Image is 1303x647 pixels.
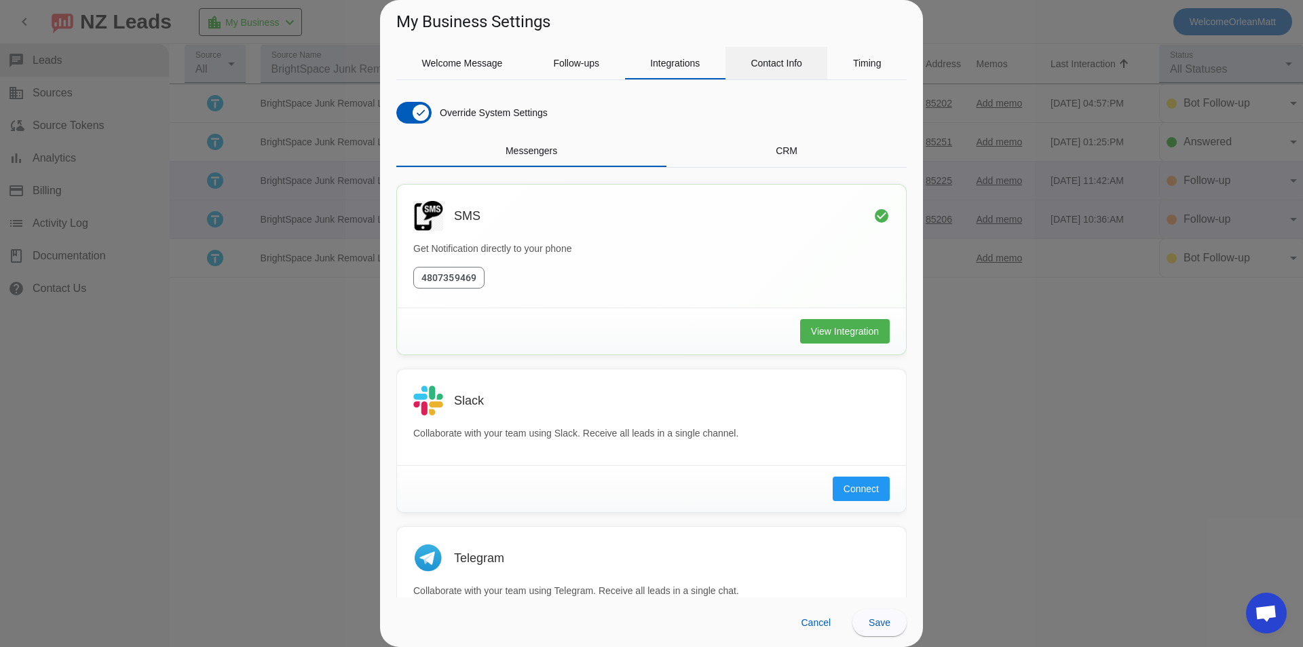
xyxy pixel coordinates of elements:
img: Slack [413,386,443,415]
button: View Integration [800,319,890,344]
label: Override System Settings [437,106,548,119]
span: Cancel [801,617,831,628]
button: Connect [833,477,890,501]
span: Connect [844,482,879,496]
button: Save [852,609,907,636]
span: Integrations [650,58,700,68]
img: SMS [413,201,443,231]
span: Save [869,617,890,628]
p: Collaborate with your team using Slack. Receive all leads in a single channel. [413,426,890,441]
button: Cancel [790,609,842,636]
mat-icon: check_circle [873,208,890,224]
h3: Slack [454,394,484,407]
span: Follow-ups [553,58,599,68]
img: Telegram [413,543,443,573]
h3: Telegram [454,551,504,565]
h1: My Business Settings [396,11,550,33]
span: 4807359469 [421,271,476,284]
span: Welcome Message [422,58,503,68]
span: Timing [853,58,882,68]
h3: SMS [454,209,480,223]
span: View Integration [811,325,879,338]
span: Messengers [506,146,557,155]
span: Contact Info [751,58,802,68]
p: Collaborate with your team using Telegram. Receive all leads in a single chat. [413,584,890,598]
span: CRM [776,146,797,155]
p: Get Notification directly to your phone [413,242,890,256]
div: Open chat [1246,593,1287,633]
